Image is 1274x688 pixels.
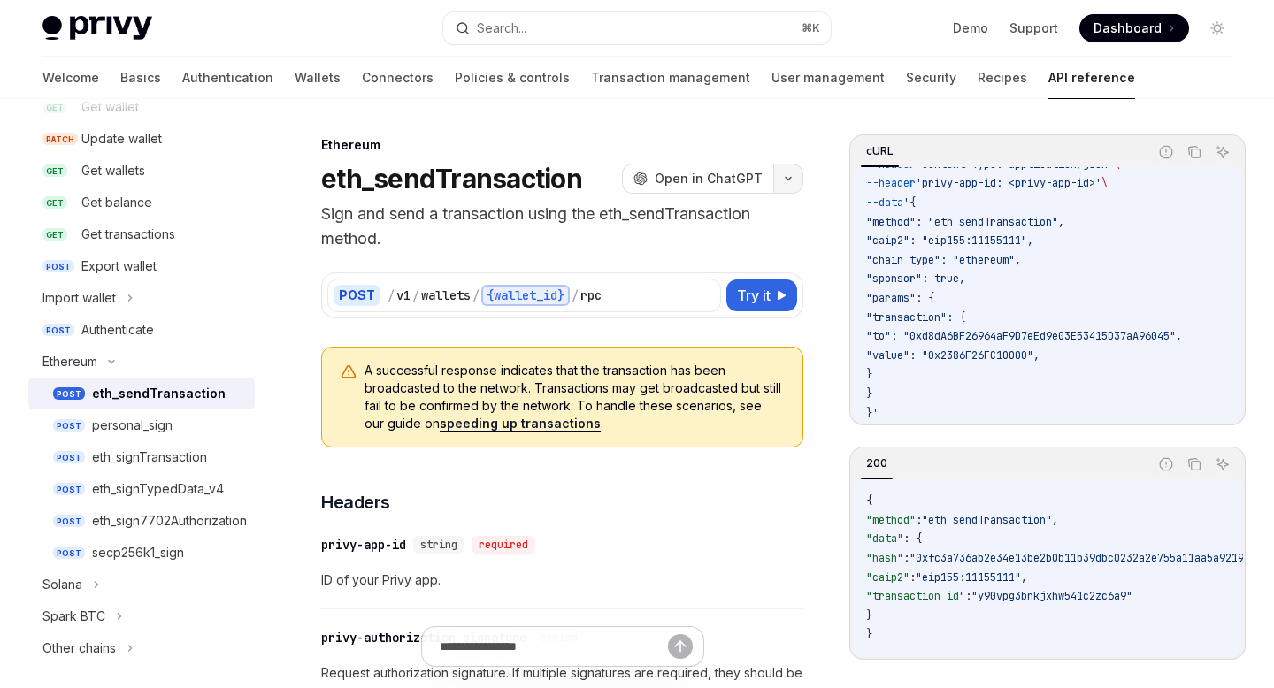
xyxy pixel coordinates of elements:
[28,537,255,569] a: POSTsecp256k1_sign
[1052,513,1058,527] span: ,
[971,589,1132,603] span: "y90vpg3bnkjxhw541c2zc6a9"
[421,287,471,304] div: wallets
[903,551,909,565] span: :
[42,287,116,309] div: Import wallet
[28,378,255,409] a: POSTeth_sendTransaction
[916,157,1114,172] span: 'Content-Type: application/json'
[1211,141,1234,164] button: Ask AI
[866,493,872,508] span: {
[362,57,434,99] a: Connectors
[866,253,1021,267] span: "chain_type": "ethereum",
[866,195,903,210] span: --data
[81,160,145,181] div: Get wallets
[1211,453,1234,476] button: Ask AI
[321,570,803,591] span: ID of your Privy app.
[1094,19,1162,37] span: Dashboard
[81,256,157,277] div: Export wallet
[965,589,971,603] span: :
[412,287,419,304] div: /
[903,531,922,546] span: : {
[53,547,85,560] span: POST
[909,570,916,585] span: :
[42,574,82,595] div: Solana
[295,57,341,99] a: Wallets
[1183,141,1206,164] button: Copy the contents from the code block
[42,260,74,273] span: POST
[916,176,1101,190] span: 'privy-app-id: <privy-app-id>'
[866,176,916,190] span: --header
[866,271,965,286] span: "sponsor": true,
[866,329,1182,343] span: "to": "0xd8dA6BF26964aF9D7eEd9e03E53415D37aA96045",
[81,224,175,245] div: Get transactions
[28,187,255,218] a: GETGet balance
[81,192,152,213] div: Get balance
[92,542,184,563] div: secp256k1_sign
[953,19,988,37] a: Demo
[92,510,247,531] div: eth_sign7702Authorization
[726,279,797,311] button: Try it
[92,447,207,468] div: eth_signTransaction
[866,233,1033,248] span: "caip2": "eip155:11155111",
[28,314,255,346] a: POSTAuthenticate
[42,228,67,241] span: GET
[42,196,67,210] span: GET
[396,287,411,304] div: v1
[28,218,255,250] a: GETGet transactions
[42,133,78,146] span: PATCH
[866,406,879,420] span: }'
[866,215,1064,229] span: "method": "eth_sendTransaction",
[42,16,152,41] img: light logo
[1048,57,1135,99] a: API reference
[472,287,480,304] div: /
[120,57,161,99] a: Basics
[92,478,224,500] div: eth_signTypedData_v4
[42,57,99,99] a: Welcome
[321,536,406,554] div: privy-app-id
[1155,453,1178,476] button: Report incorrect code
[81,128,162,149] div: Update wallet
[440,416,601,432] a: speeding up transactions
[42,324,74,337] span: POST
[922,513,1052,527] span: "eth_sendTransaction"
[737,285,771,306] span: Try it
[866,589,965,603] span: "transaction_id"
[28,155,255,187] a: GETGet wallets
[42,351,97,372] div: Ethereum
[92,383,226,404] div: eth_sendTransaction
[42,638,116,659] div: Other chains
[42,606,105,627] div: Spark BTC
[580,287,602,304] div: rpc
[866,513,916,527] span: "method"
[906,57,956,99] a: Security
[903,195,916,210] span: '{
[1021,570,1027,585] span: ,
[28,250,255,282] a: POSTExport wallet
[53,419,85,432] span: POST
[455,57,570,99] a: Policies & controls
[1183,453,1206,476] button: Copy the contents from the code block
[1101,176,1108,190] span: \
[866,570,909,585] span: "caip2"
[866,157,916,172] span: --header
[866,291,934,305] span: "params": {
[668,634,693,659] button: Send message
[321,490,390,515] span: Headers
[42,164,67,178] span: GET
[1009,19,1058,37] a: Support
[28,473,255,505] a: POSTeth_signTypedData_v4
[28,123,255,155] a: PATCHUpdate wallet
[802,21,820,35] span: ⌘ K
[866,608,872,623] span: }
[916,513,922,527] span: :
[861,141,899,162] div: cURL
[53,483,85,496] span: POST
[866,367,872,381] span: }
[916,570,1021,585] span: "eip155:11155111"
[334,285,380,306] div: POST
[28,409,255,441] a: POSTpersonal_sign
[81,319,154,340] div: Authenticate
[1155,141,1178,164] button: Report incorrect code
[321,136,803,154] div: Ethereum
[866,310,965,325] span: "transaction": {
[866,627,872,641] span: }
